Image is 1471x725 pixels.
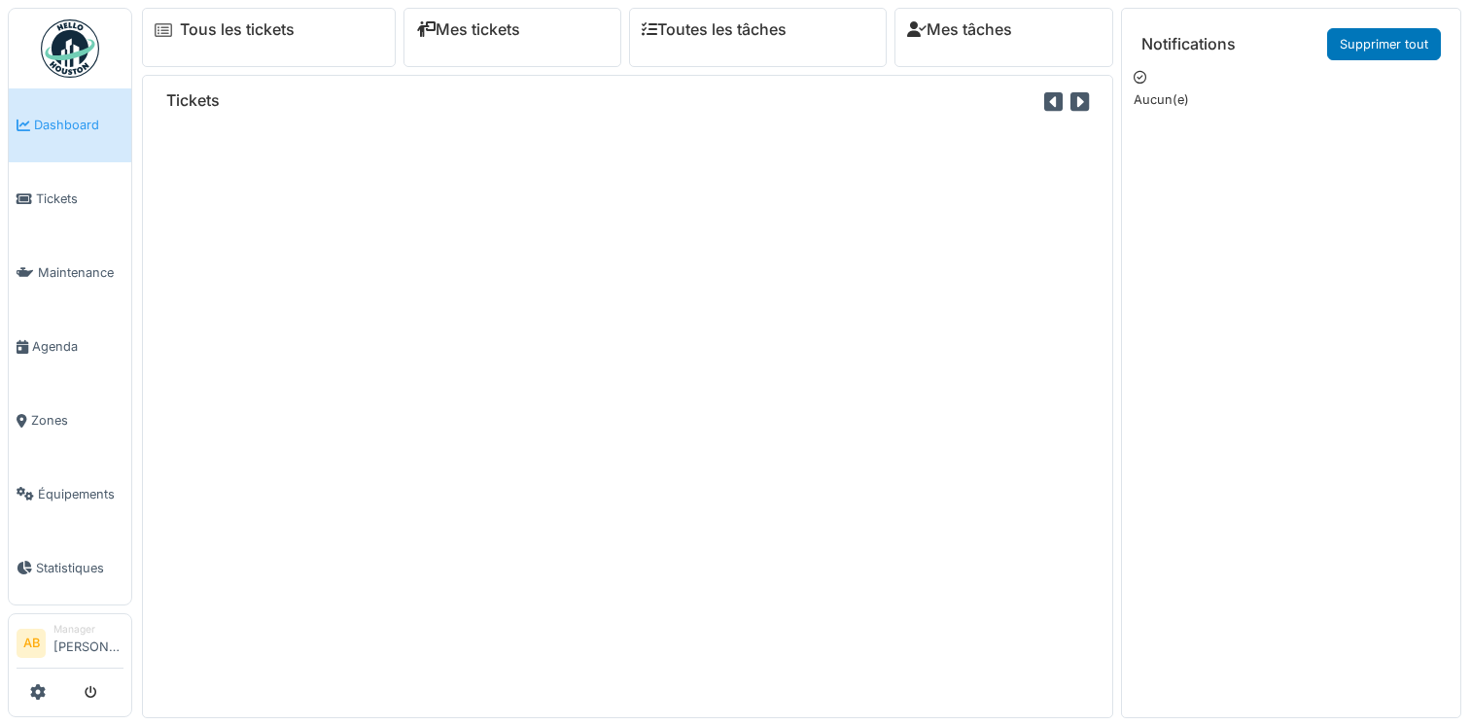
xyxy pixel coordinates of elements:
[17,622,123,669] a: AB Manager[PERSON_NAME]
[1141,35,1236,53] h6: Notifications
[9,310,131,384] a: Agenda
[38,485,123,503] span: Équipements
[36,559,123,577] span: Statistiques
[9,457,131,531] a: Équipements
[31,411,123,430] span: Zones
[38,263,123,282] span: Maintenance
[17,629,46,658] li: AB
[416,20,520,39] a: Mes tickets
[9,384,131,458] a: Zones
[41,19,99,78] img: Badge_color-CXgf-gQk.svg
[180,20,295,39] a: Tous les tickets
[907,20,1012,39] a: Mes tâches
[53,622,123,637] div: Manager
[9,162,131,236] a: Tickets
[9,88,131,162] a: Dashboard
[9,531,131,604] a: Statistiques
[1327,28,1441,60] a: Supprimer tout
[32,337,123,356] span: Agenda
[34,116,123,134] span: Dashboard
[36,190,123,208] span: Tickets
[166,91,220,110] h6: Tickets
[53,622,123,664] li: [PERSON_NAME]
[642,20,787,39] a: Toutes les tâches
[1134,90,1449,109] p: Aucun(e)
[9,236,131,310] a: Maintenance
